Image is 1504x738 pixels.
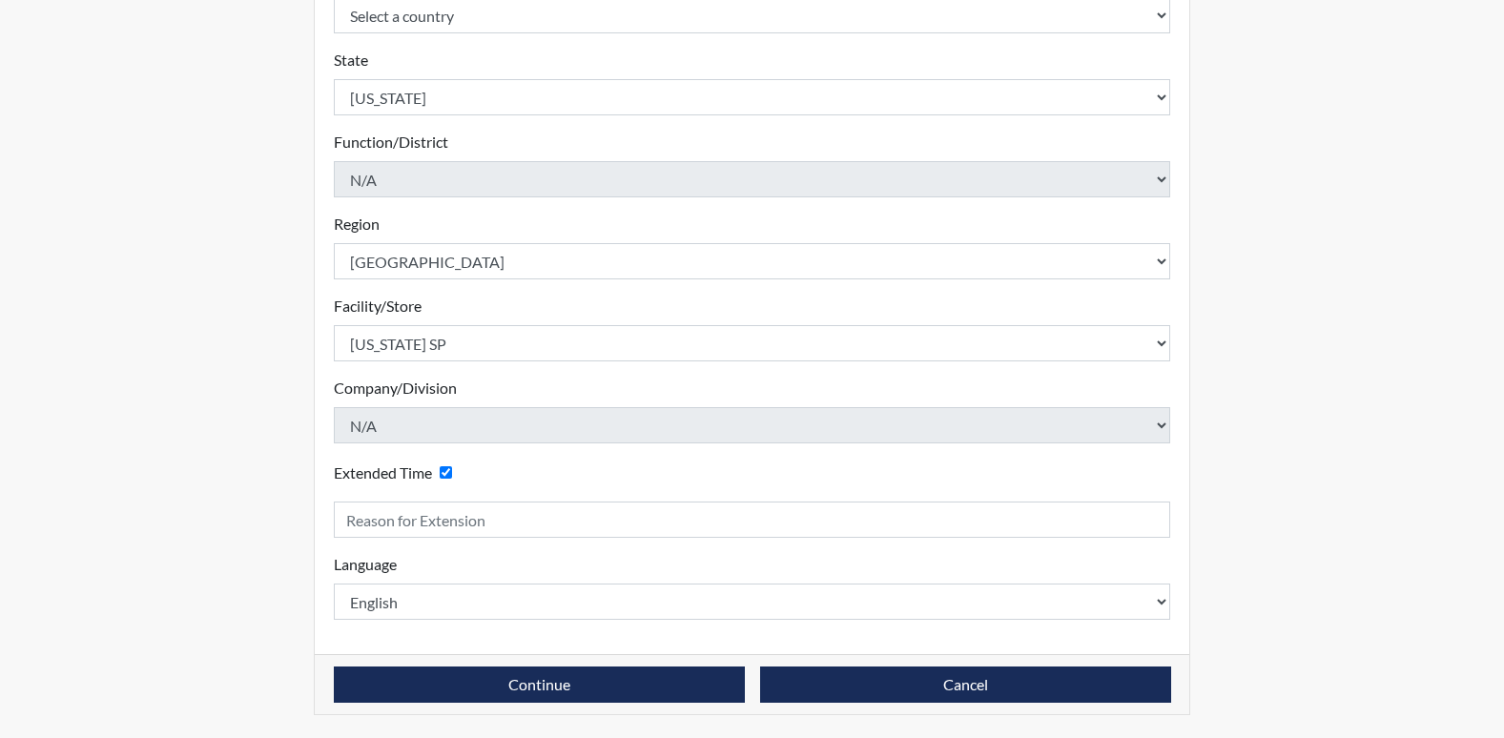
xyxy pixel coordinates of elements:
label: Function/District [334,131,448,154]
label: Company/Division [334,377,457,400]
label: State [334,49,368,72]
input: Reason for Extension [334,502,1171,538]
button: Cancel [760,666,1171,703]
button: Continue [334,666,745,703]
label: Language [334,553,397,576]
div: Checking this box will provide the interviewee with an accomodation of extra time to answer each ... [334,459,460,486]
label: Region [334,213,380,236]
label: Facility/Store [334,295,422,318]
label: Extended Time [334,461,432,484]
